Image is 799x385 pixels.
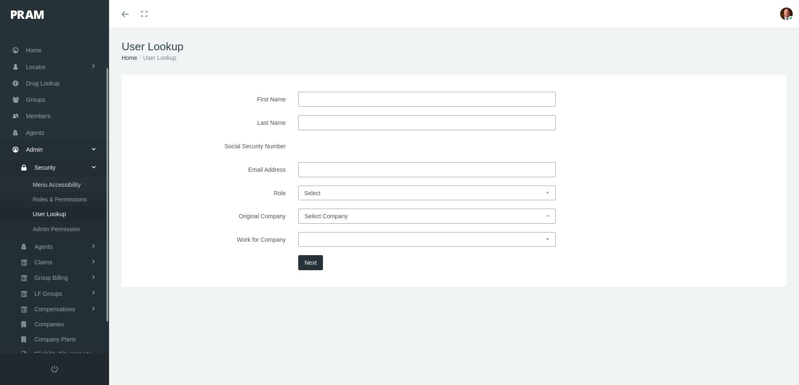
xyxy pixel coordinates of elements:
span: Select Company [305,213,348,220]
span: Home [26,42,42,58]
label: Last Name [130,115,292,130]
span: Drug Lookup [26,75,60,91]
label: Role [130,186,292,200]
span: Roles & Permissions [33,192,87,207]
img: S_Profile_Picture_693.jpg [780,8,793,20]
span: User Lookup [33,207,66,221]
label: First Name [130,92,292,107]
label: Original Company [130,209,292,224]
span: Locator [26,59,46,75]
span: Compensations [34,302,75,316]
h1: User Lookup [122,40,786,53]
span: Admin [26,142,43,158]
span: Agents [26,125,44,141]
span: Claims [34,255,52,269]
span: Admin Permission [33,222,80,236]
span: Menu Accessibility [33,178,81,192]
a: Home [122,54,137,61]
span: Security [34,160,56,175]
span: Company Plans [34,332,76,346]
span: Eligibility File Uploads [34,347,91,361]
li: User Lookup [137,53,176,62]
span: Agents [34,240,53,254]
span: Members [26,108,50,124]
label: Email Address [130,162,292,177]
label: Work for Company [130,232,292,247]
label: Social Security Number [130,139,292,154]
span: Group Billing [34,271,68,285]
span: LF Groups [34,287,62,301]
img: PRAM_20_x_78.png [11,10,44,19]
button: Next [298,255,323,270]
span: Companies [34,317,64,331]
span: Groups [26,92,45,108]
